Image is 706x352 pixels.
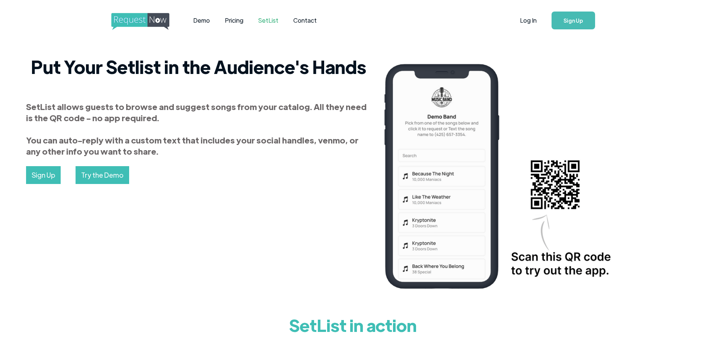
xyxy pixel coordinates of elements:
a: Sign Up [552,12,595,29]
a: SetList [251,9,286,32]
img: requestnow logo [111,13,183,30]
strong: SetList allows guests to browse and suggest songs from your catalog. All they need is the QR code... [26,101,367,156]
a: home [111,13,167,28]
a: Demo [186,9,217,32]
a: Sign Up [26,166,61,184]
h2: Put Your Setlist in the Audience's Hands [26,55,371,78]
a: Pricing [217,9,251,32]
a: Log In [512,7,544,33]
h1: SetList in action [148,310,558,340]
a: Contact [286,9,324,32]
a: Try the Demo [76,166,129,184]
